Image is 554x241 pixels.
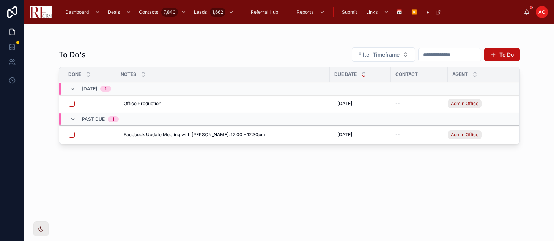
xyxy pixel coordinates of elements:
[538,9,545,15] span: AO
[342,9,357,15] span: Submit
[135,5,190,19] a: Contacts7,840
[68,71,81,77] span: Done
[393,5,408,19] a: 📅
[121,71,136,77] span: Notes
[451,101,478,107] span: Admin Office
[30,6,52,18] img: App logo
[411,9,417,15] span: ▶️
[161,8,178,17] div: 7,840
[124,132,265,138] span: Facebook Update Meeting with [PERSON_NAME]. 12:00 – 12:30pm
[105,86,107,92] div: 1
[61,5,104,19] a: Dashboard
[82,116,105,122] span: Past Due
[139,9,158,15] span: Contacts
[112,116,114,122] div: 1
[337,132,352,138] span: [DATE]
[448,99,482,108] a: Admin Office
[422,5,445,19] a: +
[397,9,402,15] span: 📅
[251,9,278,15] span: Referral Hub
[338,5,362,19] a: Submit
[395,101,400,107] span: --
[451,132,478,138] span: Admin Office
[484,48,520,61] button: To Do
[408,5,422,19] a: ▶️
[366,9,378,15] span: Links
[337,101,352,107] span: [DATE]
[334,71,357,77] span: Due Date
[108,9,120,15] span: Deals
[358,51,400,58] span: Filter Timeframe
[452,71,468,77] span: Agent
[82,86,97,92] span: [DATE]
[426,9,429,15] span: +
[58,4,524,20] div: scrollable content
[210,8,225,17] div: 1,662
[124,101,161,107] span: Office Production
[448,130,482,139] a: Admin Office
[190,5,238,19] a: Leads1,662
[297,9,313,15] span: Reports
[65,9,89,15] span: Dashboard
[59,49,86,60] h1: To Do's
[104,5,135,19] a: Deals
[293,5,329,19] a: Reports
[395,132,400,138] span: --
[247,5,283,19] a: Referral Hub
[352,47,415,62] button: Select Button
[362,5,393,19] a: Links
[194,9,207,15] span: Leads
[395,71,418,77] span: Contact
